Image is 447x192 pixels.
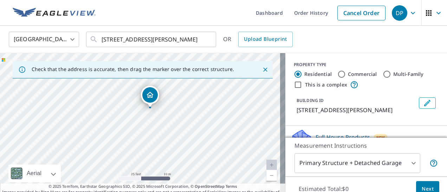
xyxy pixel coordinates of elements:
[102,30,202,49] input: Search by address or latitude-longitude
[238,32,292,47] a: Upload Blueprint
[297,97,324,103] p: BUILDING ID
[294,62,439,68] div: PROPERTY TYPE
[297,106,416,114] p: [STREET_ADDRESS][PERSON_NAME]
[294,153,420,173] div: Primary Structure + Detached Garage
[337,6,386,20] a: Cancel Order
[9,30,79,49] div: [GEOGRAPHIC_DATA]
[294,141,438,150] p: Measurement Instructions
[195,184,224,189] a: OpenStreetMap
[25,165,44,182] div: Aerial
[305,81,347,88] label: This is a complex
[429,159,438,167] span: Your report will include the primary structure and a detached garage if one exists.
[376,135,385,140] span: New
[266,170,277,181] a: Current Level 20, Zoom Out
[261,65,270,74] button: Close
[266,160,277,170] a: Current Level 20, Zoom In Disabled
[316,133,370,141] p: Full House Products
[141,86,159,108] div: Dropped pin, building 1, Residential property, 413 West Dr Murray, KY 42071
[244,35,287,44] span: Upload Blueprint
[419,97,436,109] button: Edit building 1
[13,8,96,18] img: EV Logo
[8,165,61,182] div: Aerial
[48,184,237,190] span: © 2025 TomTom, Earthstar Geographics SIO, © 2025 Microsoft Corporation, ©
[304,71,332,78] label: Residential
[223,32,293,47] div: OR
[32,66,234,72] p: Check that the address is accurate, then drag the marker over the correct structure.
[226,184,237,189] a: Terms
[348,71,377,78] label: Commercial
[291,129,441,149] div: Full House ProductsNew
[393,71,424,78] label: Multi-Family
[392,5,407,21] div: DP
